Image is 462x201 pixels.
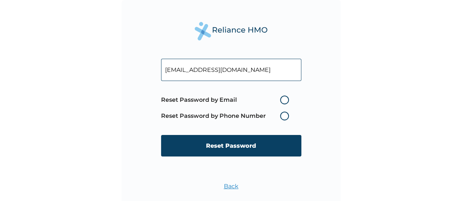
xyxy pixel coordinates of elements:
[161,112,293,120] label: Reset Password by Phone Number
[161,96,293,104] label: Reset Password by Email
[224,183,238,190] a: Back
[161,135,301,156] input: Reset Password
[161,92,293,124] span: Password reset method
[161,59,301,81] input: Your Enrollee ID or Email Address
[195,22,268,40] img: Reliance Health's Logo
